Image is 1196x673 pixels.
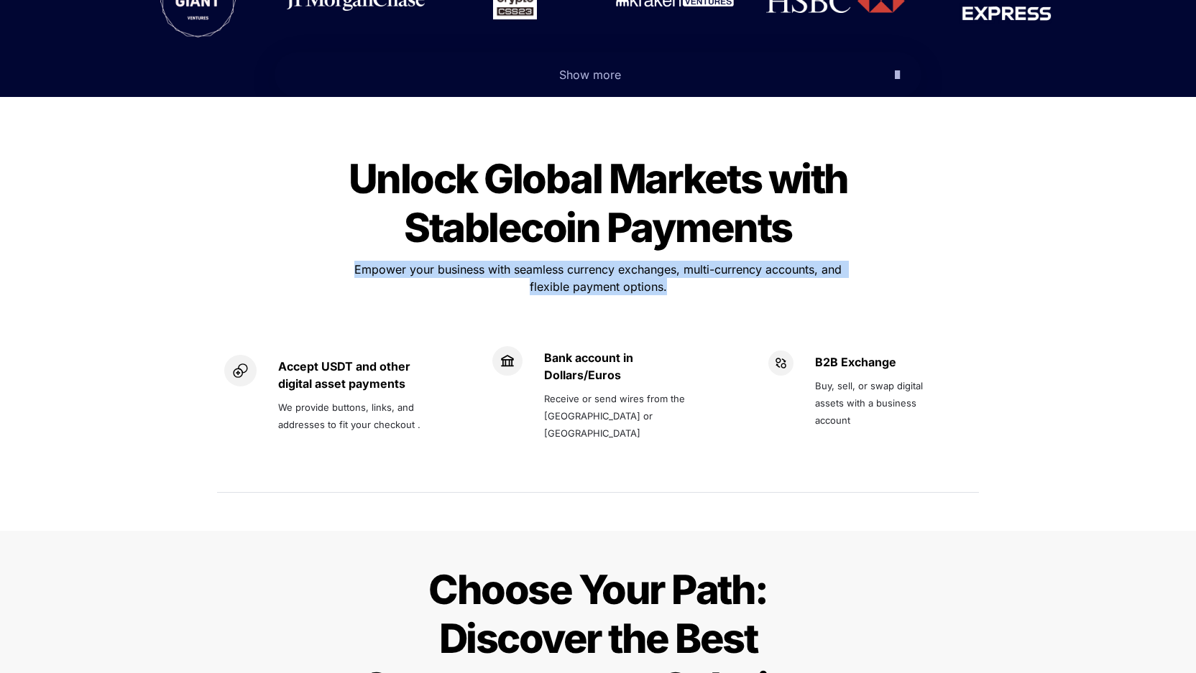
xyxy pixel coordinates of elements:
[278,359,413,391] strong: Accept USDT and other digital asset payments
[354,262,845,294] span: Empower your business with seamless currency exchanges, multi-currency accounts, and flexible pay...
[349,154,855,252] span: Unlock Global Markets with Stablecoin Payments
[275,52,921,97] button: Show more
[815,380,926,426] span: Buy, sell, or swap digital assets with a business account
[815,355,896,369] strong: B2B Exchange
[544,393,688,439] span: Receive or send wires from the [GEOGRAPHIC_DATA] or [GEOGRAPHIC_DATA]
[278,402,420,430] span: We provide buttons, links, and addresses to fit your checkout .
[544,351,636,382] strong: Bank account in Dollars/Euros
[559,68,621,82] span: Show more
